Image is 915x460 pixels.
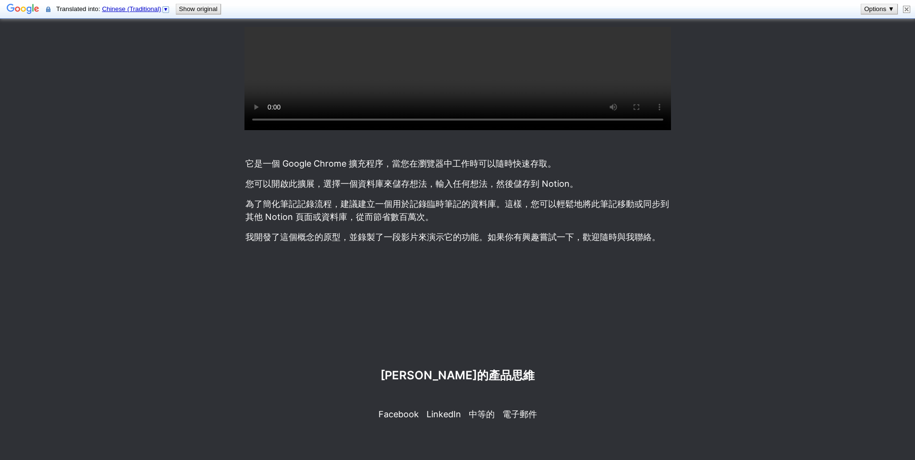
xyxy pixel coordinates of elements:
[102,5,161,12] span: Chinese (Traditional)
[468,402,496,422] a: 中等的
[176,4,220,14] button: Show original
[861,4,897,14] button: Options ▼
[245,158,556,169] font: 它是一個 Google Chrome 擴充程序，當您在瀏覽器中工作時可以隨時快速存取。
[502,409,537,419] font: 電子郵件
[7,3,39,16] img: Google Translate
[469,409,495,419] font: 中等的
[380,368,535,391] a: [PERSON_NAME]的產品思維
[46,6,50,13] img: The content of this secure page will be sent to Google for translation, using a secure connection.
[378,402,420,422] a: Facebook
[245,232,660,242] font: 我開發了這個概念的原型，並錄製了一段影片來演示它的功能。如果你有興趣嘗試一下，歡迎隨時與我聯絡。
[380,368,535,382] font: [PERSON_NAME]的產品思維
[56,5,172,12] span: Translated into:
[245,179,578,189] font: 您可以開啟此擴展，選擇一個資料庫來儲存想法，輸入任何想法，然後儲存到 Notion。
[501,402,538,422] a: 電子郵件
[245,199,669,222] font: 為了簡化筆記記錄流程，建議建立一個用於記錄臨時筆記的資料庫。這樣，您可以輕鬆地將此筆記移動或同步到其他 Notion 頁面或資料庫，從而節省數百萬次。
[427,409,461,419] font: LinkedIn
[102,5,170,12] a: Chinese (Traditional)
[378,409,419,419] font: Facebook
[903,6,910,13] img: Close
[426,402,462,422] a: LinkedIn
